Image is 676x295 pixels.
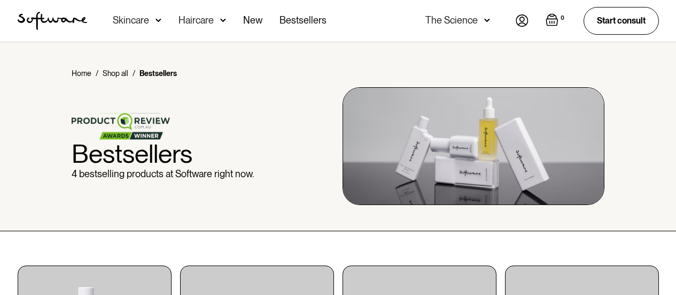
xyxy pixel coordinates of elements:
a: Shop all [103,68,128,79]
div: Skincare [113,15,149,26]
img: arrow down [484,15,490,26]
div: Bestsellers [139,68,177,79]
img: product review logo [72,113,170,140]
div: The Science [425,15,478,26]
a: Start consult [584,7,659,34]
a: home [18,12,87,30]
div: / [96,68,98,79]
a: Open cart [546,13,566,28]
img: arrow down [220,15,226,26]
h1: Bestsellers [72,140,254,168]
div: Haircare [178,15,214,26]
img: Software Logo [18,12,87,30]
p: 4 bestselling products at Software right now. [72,168,254,180]
img: arrow down [156,15,161,26]
div: / [133,68,135,79]
div: 0 [558,13,566,23]
a: Home [72,68,91,79]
